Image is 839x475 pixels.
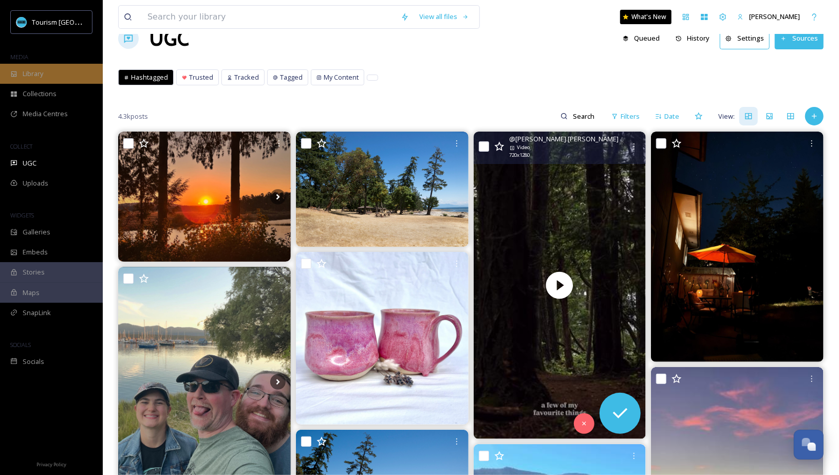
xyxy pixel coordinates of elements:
[670,28,720,48] a: History
[36,458,66,470] a: Privacy Policy
[16,17,27,27] img: tourism_nanaimo_logo.jpeg
[296,132,469,247] img: There are camping facilities on Saysutshun (Newcastle Island Marine Park, provincial park)... . ....
[10,341,31,349] span: SOCIALS
[36,461,66,468] span: Privacy Policy
[749,12,800,21] span: [PERSON_NAME]
[149,23,189,54] a: UGC
[23,69,43,79] span: Library
[473,132,646,439] video: Just a few things. . . #Saysutshun #Island #Walks #Hikes #Hiking #VancouverIsland #Vancouver #Van...
[618,28,665,48] button: Queued
[473,132,646,439] img: thumbnail
[234,72,259,82] span: Tracked
[664,112,679,121] span: Date
[670,28,715,48] button: History
[324,72,359,82] span: My Content
[651,132,824,362] img: My chill space. Look at those stars! ⭐️ #saturdaynight #nanaimo #backyardzen
[618,28,670,48] a: Queued
[23,357,44,367] span: Socials
[10,211,34,219] span: WIDGETS
[23,89,57,99] span: Collections
[23,178,48,188] span: Uploads
[296,252,469,425] img: More pink! Surprisingly enough it is NOT my favourite color, but it seems to have taken over as a...
[620,10,672,24] a: What's New
[10,53,28,61] span: MEDIA
[23,288,40,298] span: Maps
[23,308,51,318] span: SnapLink
[23,227,50,237] span: Galleries
[794,430,824,460] button: Open Chat
[118,132,291,262] img: 在 Nanaimo 嘅森林與海邊之間， 帳幕靜靜紮營，夕陽慢慢灑落。 陽光穿過樹縫，染亮咗營幕同鞋影， 讓自然景色及空氣 取代家中各式各樣既Display 每一絲光都好似大自然嘅祝福 ✨ 生活原...
[23,158,36,168] span: UGC
[510,152,530,159] span: 720 x 1280
[10,142,32,150] span: COLLECT
[568,106,601,126] input: Search
[142,6,396,28] input: Search your library
[775,28,824,49] button: Sources
[510,134,619,144] span: @ [PERSON_NAME].[PERSON_NAME]
[23,267,45,277] span: Stories
[621,112,640,121] span: Filters
[32,17,124,27] span: Tourism [GEOGRAPHIC_DATA]
[718,112,735,121] span: View:
[414,7,474,27] a: View all files
[189,72,213,82] span: Trusted
[517,144,530,151] span: Video
[23,109,68,119] span: Media Centres
[280,72,303,82] span: Tagged
[720,28,770,49] button: Settings
[118,112,148,121] span: 4.3k posts
[23,247,48,257] span: Embeds
[732,7,805,27] a: [PERSON_NAME]
[720,28,775,49] a: Settings
[131,72,168,82] span: Hashtagged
